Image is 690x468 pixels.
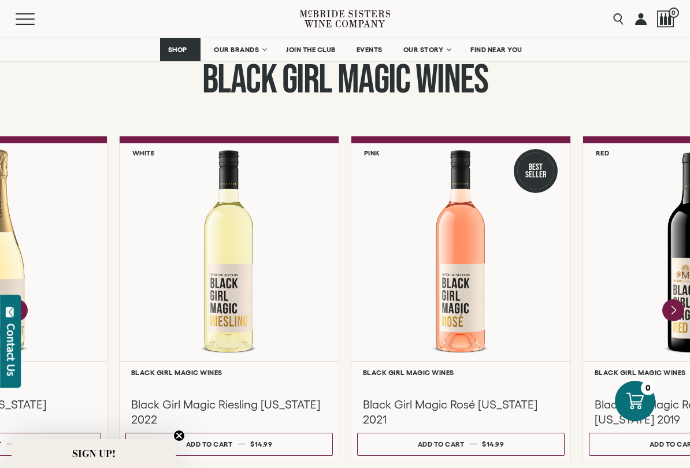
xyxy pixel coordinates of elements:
span: Girl [282,56,332,105]
button: Next [662,299,684,321]
div: Add to cart [418,436,465,452]
h6: Black Girl Magic Wines [131,369,327,376]
span: SHOP [168,46,187,54]
span: OUR STORY [403,46,444,54]
span: FIND NEAR YOU [470,46,522,54]
div: Add to cart [186,436,233,452]
a: EVENTS [349,38,390,61]
span: 0 [669,8,679,18]
div: SIGN UP!Close teaser [12,439,176,468]
button: Close teaser [173,430,185,441]
span: Magic [337,56,410,105]
span: JOIN THE CLUB [286,46,336,54]
a: OUR BRANDS [206,38,273,61]
span: Wines [416,56,488,105]
a: OUR STORY [396,38,458,61]
h6: Red [596,149,610,157]
a: White Black Girl Magic Riesling California Black Girl Magic Wines Black Girl Magic Riesling [US_S... [119,136,339,462]
span: SIGN UP! [72,447,116,460]
div: 0 [641,381,655,395]
h6: White [132,149,155,157]
button: Add to cart $14.99 [125,433,333,456]
a: JOIN THE CLUB [279,38,343,61]
a: FIND NEAR YOU [463,38,530,61]
span: $14.99 [482,440,504,448]
h6: Pink [364,149,380,157]
h6: Black Girl Magic Wines [363,369,559,376]
h3: Black Girl Magic Riesling [US_STATE] 2022 [131,397,327,427]
div: Contact Us [5,324,17,376]
a: Pink Best Seller Black Girl Magic Rosé California Black Girl Magic Wines Black Girl Magic Rosé [U... [351,136,571,462]
button: Add to cart $14.99 [357,433,565,456]
span: EVENTS [357,46,383,54]
a: SHOP [160,38,201,61]
span: Black [202,56,277,105]
button: Mobile Menu Trigger [16,13,57,25]
span: $14.99 [250,440,272,448]
h3: Black Girl Magic Rosé [US_STATE] 2021 [363,397,559,427]
span: OUR BRANDS [214,46,259,54]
